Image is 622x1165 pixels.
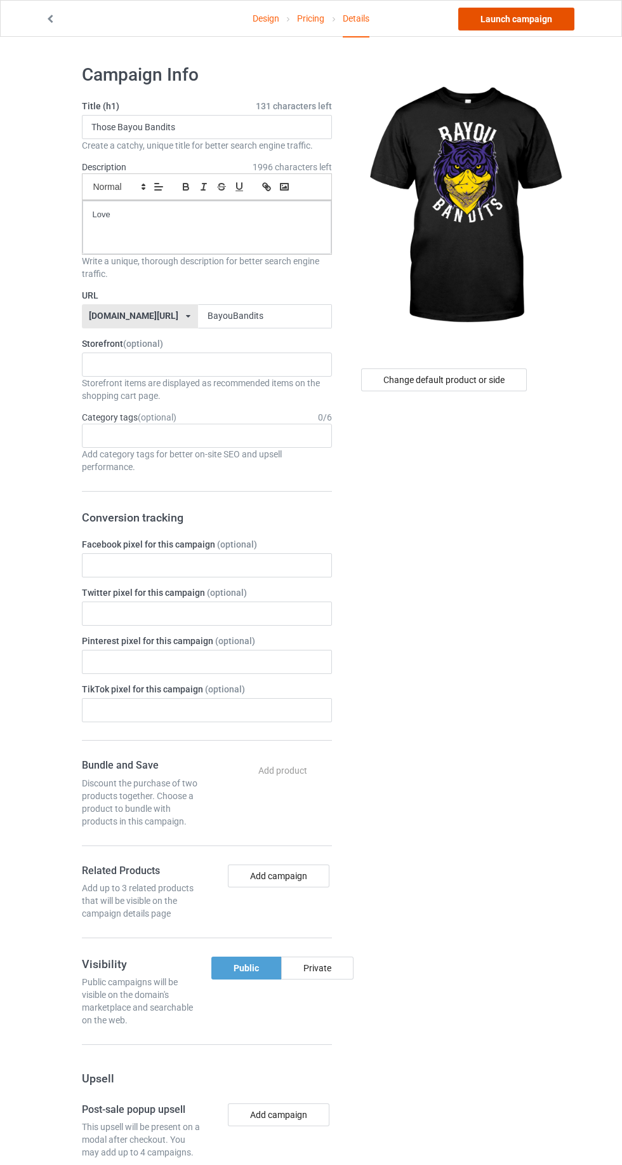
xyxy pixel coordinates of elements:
[82,448,332,473] div: Add category tags for better on-site SEO and upsell performance.
[207,588,247,598] span: (optional)
[82,162,126,172] label: Description
[82,1103,202,1117] h4: Post-sale popup upsell
[82,976,202,1027] div: Public campaigns will be visible on the domain's marketplace and searchable on the web.
[211,957,281,980] div: Public
[82,255,332,280] div: Write a unique, thorough description for better search engine traffic.
[228,865,329,887] button: Add campaign
[82,538,332,551] label: Facebook pixel for this campaign
[82,586,332,599] label: Twitter pixel for this campaign
[343,1,369,37] div: Details
[82,635,332,647] label: Pinterest pixel for this campaign
[361,368,527,391] div: Change default product or side
[82,510,332,525] h3: Conversion tracking
[82,865,202,878] h4: Related Products
[281,957,354,980] div: Private
[82,777,202,828] div: Discount the purchase of two products together. Choose a product to bundle with products in this ...
[205,684,245,694] span: (optional)
[253,1,279,36] a: Design
[82,411,176,424] label: Category tags
[318,411,332,424] div: 0 / 6
[82,882,202,920] div: Add up to 3 related products that will be visible on the campaign details page
[228,1103,329,1126] button: Add campaign
[138,412,176,422] span: (optional)
[253,161,332,173] span: 1996 characters left
[82,1071,332,1086] h3: Upsell
[89,311,178,320] div: [DOMAIN_NAME][URL]
[458,8,574,30] a: Launch campaign
[82,377,332,402] div: Storefront items are displayed as recommended items on the shopping cart page.
[217,539,257,549] span: (optional)
[82,957,202,971] h3: Visibility
[82,139,332,152] div: Create a catchy, unique title for better search engine traffic.
[82,1121,202,1159] div: This upsell will be present on a modal after checkout. You may add up to 4 campaigns.
[215,636,255,646] span: (optional)
[82,100,332,112] label: Title (h1)
[93,209,321,221] p: Love
[123,339,163,349] span: (optional)
[82,64,332,86] h1: Campaign Info
[82,683,332,696] label: TikTok pixel for this campaign
[82,337,332,350] label: Storefront
[82,289,332,302] label: URL
[297,1,324,36] a: Pricing
[256,100,332,112] span: 131 characters left
[82,759,202,772] h4: Bundle and Save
